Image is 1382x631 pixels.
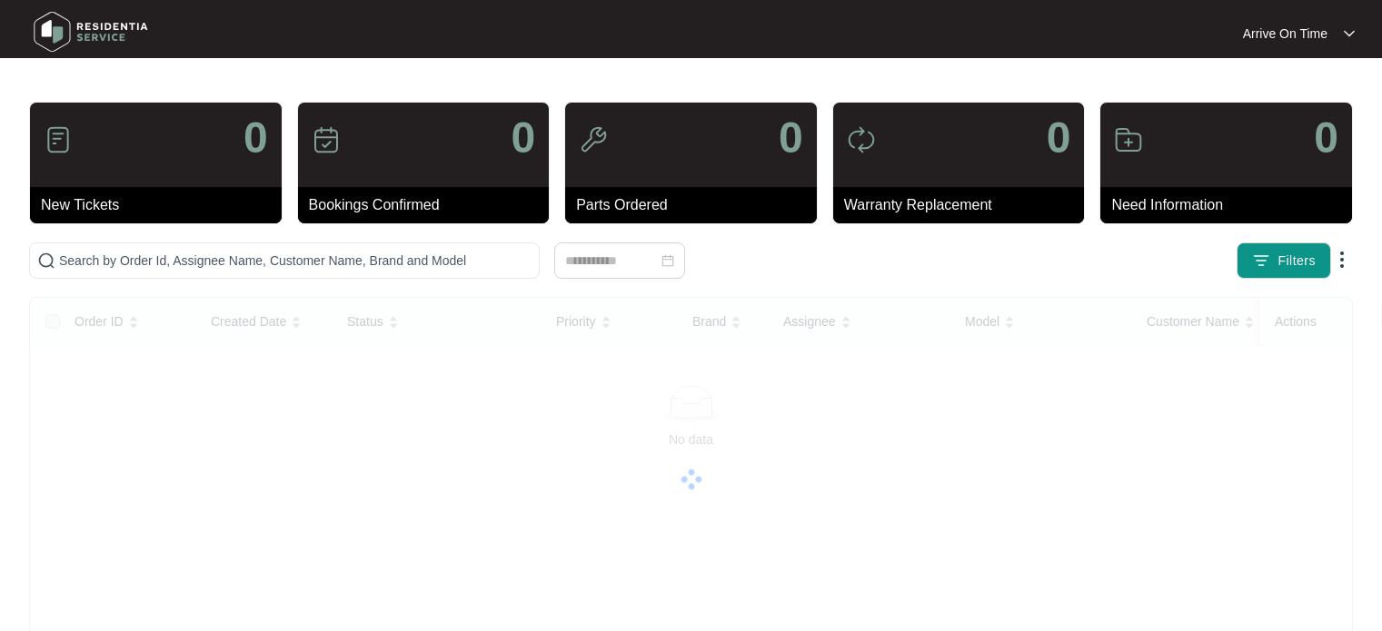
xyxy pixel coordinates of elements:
p: New Tickets [41,194,282,216]
p: 0 [779,116,803,160]
p: Need Information [1111,194,1352,216]
p: 0 [1047,116,1071,160]
input: Search by Order Id, Assignee Name, Customer Name, Brand and Model [59,251,532,271]
button: filter iconFilters [1237,242,1331,279]
p: 0 [511,116,535,160]
img: dropdown arrow [1331,249,1353,271]
p: Warranty Replacement [844,194,1085,216]
img: icon [44,125,73,154]
img: icon [1114,125,1143,154]
img: dropdown arrow [1344,29,1355,38]
img: icon [847,125,876,154]
p: Bookings Confirmed [309,194,550,216]
p: Arrive On Time [1243,25,1327,43]
span: Filters [1278,251,1316,271]
img: icon [579,125,608,154]
img: filter icon [1252,251,1270,270]
p: Parts Ordered [576,194,817,216]
p: 0 [1314,116,1338,160]
img: icon [312,125,341,154]
img: search-icon [37,251,55,270]
p: 0 [244,116,268,160]
img: residentia service logo [27,5,154,59]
